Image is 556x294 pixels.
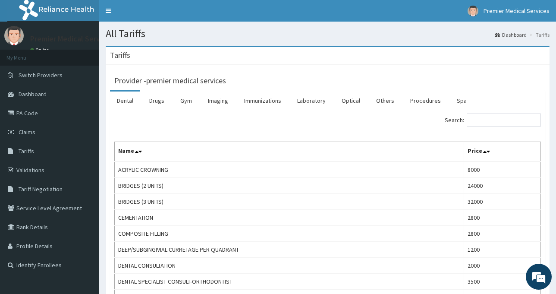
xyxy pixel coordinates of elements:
h3: Tariffs [110,51,130,59]
a: Online [30,47,51,53]
img: User Image [4,26,24,45]
a: Immunizations [237,92,288,110]
th: Name [115,142,464,162]
td: ACRYLIC CROWNING [115,161,464,178]
td: 2800 [464,226,540,242]
a: Spa [450,92,474,110]
li: Tariffs [528,31,550,38]
td: 2800 [464,210,540,226]
span: Tariffs [19,147,34,155]
th: Price [464,142,540,162]
a: Laboratory [290,92,333,110]
span: Claims [19,128,35,136]
td: DENTAL CONSULTATION [115,258,464,274]
td: BRIDGES (3 UNITS) [115,194,464,210]
p: Premier Medical Services [30,35,113,43]
td: COMPOSITE FILLING [115,226,464,242]
a: Imaging [201,92,235,110]
a: Drugs [142,92,171,110]
td: 8000 [464,161,540,178]
span: Switch Providers [19,71,63,79]
h3: Provider - premier medical services [114,77,226,85]
td: 3500 [464,274,540,290]
td: DEEP/SUBGINGIVIAL CURRETAGE PER QUADRANT [115,242,464,258]
a: Dashboard [495,31,527,38]
input: Search: [467,114,541,126]
label: Search: [445,114,541,126]
td: 2000 [464,258,540,274]
span: Tariff Negotiation [19,185,63,193]
td: 1200 [464,242,540,258]
td: 32000 [464,194,540,210]
td: BRIDGES (2 UNITS) [115,178,464,194]
span: Premier Medical Services [484,7,550,15]
td: 24000 [464,178,540,194]
a: Gym [173,92,199,110]
a: Others [369,92,401,110]
a: Dental [110,92,140,110]
td: CEMENTATION [115,210,464,226]
a: Optical [335,92,367,110]
img: User Image [468,6,478,16]
span: Dashboard [19,90,47,98]
h1: All Tariffs [106,28,550,39]
td: DENTAL SPECIALIST CONSULT-ORTHODONTIST [115,274,464,290]
a: Procedures [403,92,448,110]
